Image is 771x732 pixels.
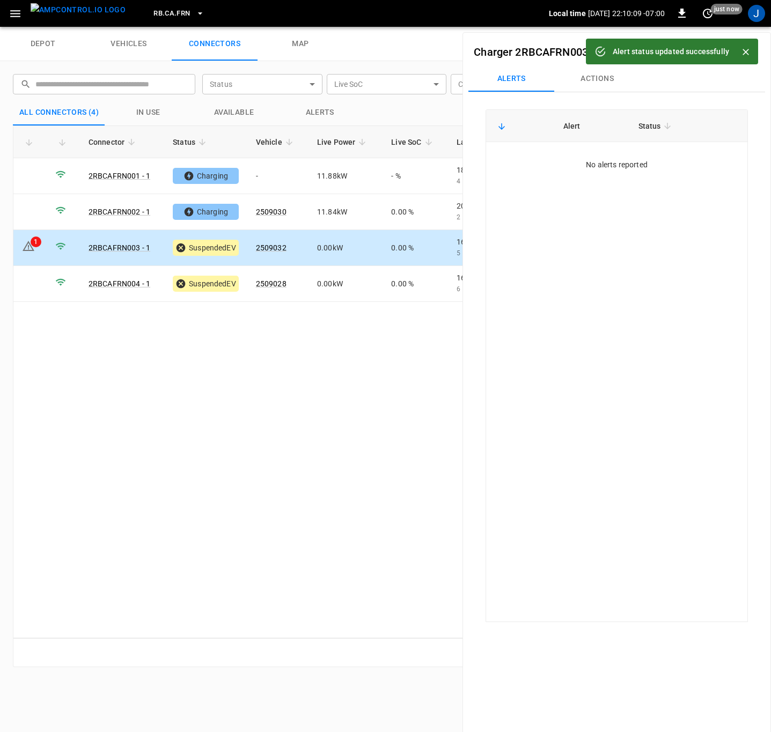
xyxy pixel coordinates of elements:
[457,178,494,185] span: 4 hours ago
[457,136,534,149] span: Last Session Start
[149,3,208,24] button: RB.CA.FRN
[173,136,209,149] span: Status
[588,8,665,19] p: [DATE] 22:10:09 -07:00
[457,285,494,293] span: 6 hours ago
[383,158,448,194] td: - %
[457,249,494,257] span: 5 hours ago
[89,208,150,216] a: 2RBCAFRN002 - 1
[474,43,651,61] h6: -
[31,3,126,17] img: ampcontrol.io logo
[89,136,138,149] span: Connector
[172,27,258,61] a: connectors
[153,8,190,20] span: RB.CA.FRN
[86,27,172,61] a: vehicles
[391,136,435,149] span: Live SoC
[317,136,370,149] span: Live Power
[468,66,554,92] button: Alerts
[309,158,383,194] td: 11.88 kW
[173,168,239,184] div: Charging
[191,100,277,125] button: Available
[468,66,765,92] div: Connectors submenus tabs
[13,100,105,125] button: All Connectors (4)
[474,46,588,58] a: Charger 2RBCAFRN003
[711,4,743,14] span: just now
[105,100,191,125] button: in use
[554,66,640,92] button: Actions
[173,240,239,256] div: SuspendedEV
[457,165,540,175] p: 18:35
[457,213,494,221] span: 2 hours ago
[748,5,765,22] div: profile-icon
[555,110,630,142] th: Alert
[309,266,383,302] td: 0.00 kW
[309,194,383,230] td: 11.84 kW
[256,279,287,288] a: 2509028
[256,136,296,149] span: Vehicle
[457,236,540,247] p: 16:49
[503,159,730,170] div: No alerts reported
[638,120,675,132] span: Status
[309,230,383,266] td: 0.00 kW
[89,243,150,252] a: 2RBCAFRN003 - 1
[31,236,41,247] div: 1
[383,266,448,302] td: 0.00 %
[258,27,343,61] a: map
[738,44,754,60] button: Close
[549,8,586,19] p: Local time
[256,208,287,216] a: 2509030
[457,272,540,283] p: 16:07
[173,276,239,292] div: SuspendedEV
[247,158,309,194] td: -
[89,279,150,288] a: 2RBCAFRN004 - 1
[699,5,716,22] button: set refresh interval
[173,204,239,220] div: Charging
[256,243,287,252] a: 2509032
[277,100,363,125] button: Alerts
[457,201,540,211] p: 20:17
[383,230,448,266] td: 0.00 %
[89,172,150,180] a: 2RBCAFRN001 - 1
[383,194,448,230] td: 0.00 %
[613,42,729,61] div: Alert status updated successfully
